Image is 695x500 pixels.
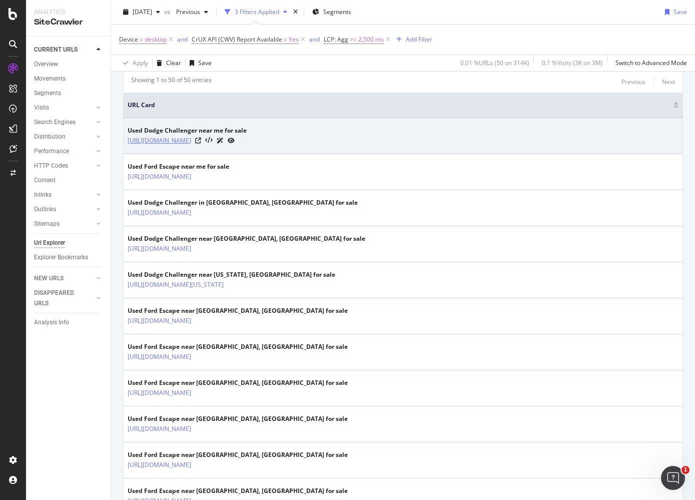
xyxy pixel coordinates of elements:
div: Distribution [34,132,66,142]
a: Visit Online Page [195,138,201,144]
span: Device [119,35,138,44]
span: Segments [323,8,351,16]
button: and [177,35,188,44]
div: Segments [34,88,61,99]
div: HTTP Codes [34,161,68,171]
div: Movements [34,74,66,84]
div: Analysis Info [34,317,69,328]
button: Apply [119,55,148,71]
a: [URL][DOMAIN_NAME] [128,460,191,470]
button: Switch to Advanced Mode [611,55,687,71]
button: Save [186,55,212,71]
div: Used Ford Escape near [GEOGRAPHIC_DATA], [GEOGRAPHIC_DATA] for sale [128,306,348,315]
span: Previous [172,8,200,16]
a: CURRENT URLS [34,45,94,55]
button: and [309,35,320,44]
a: [URL][DOMAIN_NAME] [128,208,191,218]
button: Next [662,76,675,88]
div: Used Ford Escape near [GEOGRAPHIC_DATA], [GEOGRAPHIC_DATA] for sale [128,342,348,351]
span: 2,500 ms [358,33,384,47]
a: Content [34,175,104,186]
div: 0.01 % URLs ( 50 on 314K ) [460,59,529,67]
a: [URL][DOMAIN_NAME] [128,388,191,398]
a: Outlinks [34,204,94,215]
div: 0.1 % Visits ( 3K on 3M ) [542,59,603,67]
span: Yes [289,33,299,47]
div: Used Dodge Challenger near [US_STATE], [GEOGRAPHIC_DATA] for sale [128,270,335,279]
div: Inlinks [34,190,52,200]
button: Clear [153,55,181,71]
span: desktop [145,33,167,47]
div: Overview [34,59,58,70]
a: [URL][DOMAIN_NAME] [128,352,191,362]
a: [URL][DOMAIN_NAME][US_STATE] [128,280,224,290]
div: Used Ford Escape near [GEOGRAPHIC_DATA], [GEOGRAPHIC_DATA] for sale [128,378,348,387]
div: times [291,7,300,17]
span: URL Card [128,101,671,110]
a: [URL][DOMAIN_NAME] [128,424,191,434]
button: Add Filter [392,34,432,46]
a: Performance [34,146,94,157]
a: Analysis Info [34,317,104,328]
div: Analytics [34,8,103,17]
div: Content [34,175,56,186]
span: CrUX API (CWV) Report Available [192,35,282,44]
a: AI Url Details [217,135,224,146]
div: Performance [34,146,69,157]
div: Used Ford Escape near [GEOGRAPHIC_DATA], [GEOGRAPHIC_DATA] for sale [128,486,348,495]
a: DISAPPEARED URLS [34,288,94,309]
a: Visits [34,103,94,113]
a: Overview [34,59,104,70]
div: Search Engines [34,117,76,128]
div: Used Dodge Challenger in [GEOGRAPHIC_DATA], [GEOGRAPHIC_DATA] for sale [128,198,358,207]
div: NEW URLS [34,273,64,284]
a: [URL][DOMAIN_NAME] [128,244,191,254]
a: URL Inspection [228,135,235,146]
button: [DATE] [119,4,164,20]
span: = [284,35,287,44]
div: Sitemaps [34,219,60,229]
button: 3 Filters Applied [221,4,291,20]
div: Used Ford Escape near [GEOGRAPHIC_DATA], [GEOGRAPHIC_DATA] for sale [128,414,348,423]
a: Distribution [34,132,94,142]
div: Used Ford Escape near [GEOGRAPHIC_DATA], [GEOGRAPHIC_DATA] for sale [128,450,348,459]
button: Previous [621,76,645,88]
div: Switch to Advanced Mode [615,59,687,67]
span: >= [350,35,357,44]
div: Outlinks [34,204,56,215]
div: Save [673,8,687,16]
button: View HTML Source [205,137,213,144]
span: 1 [681,466,689,474]
div: DISAPPEARED URLS [34,288,85,309]
a: Explorer Bookmarks [34,252,104,263]
a: HTTP Codes [34,161,94,171]
a: Inlinks [34,190,94,200]
span: LCP: Agg [324,35,348,44]
a: Segments [34,88,104,99]
div: Showing 1 to 50 of 50 entries [131,76,212,88]
div: Used Dodge Challenger near [GEOGRAPHIC_DATA], [GEOGRAPHIC_DATA] for sale [128,234,365,243]
a: Search Engines [34,117,94,128]
div: SiteCrawler [34,17,103,28]
div: Used Dodge Challenger near me for sale [128,126,247,135]
div: Apply [133,59,148,67]
button: Save [661,4,687,20]
a: Sitemaps [34,219,94,229]
button: Previous [172,4,212,20]
a: Movements [34,74,104,84]
div: Visits [34,103,49,113]
iframe: Intercom live chat [661,466,685,490]
a: [URL][DOMAIN_NAME] [128,172,191,182]
div: Save [198,59,212,67]
a: NEW URLS [34,273,94,284]
a: [URL][DOMAIN_NAME] [128,316,191,326]
a: [URL][DOMAIN_NAME] [128,136,191,146]
div: Previous [621,78,645,86]
div: Url Explorer [34,238,65,248]
div: Used Ford Escape near me for sale [128,162,235,171]
div: Next [662,78,675,86]
div: 3 Filters Applied [235,8,279,16]
span: = [140,35,143,44]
